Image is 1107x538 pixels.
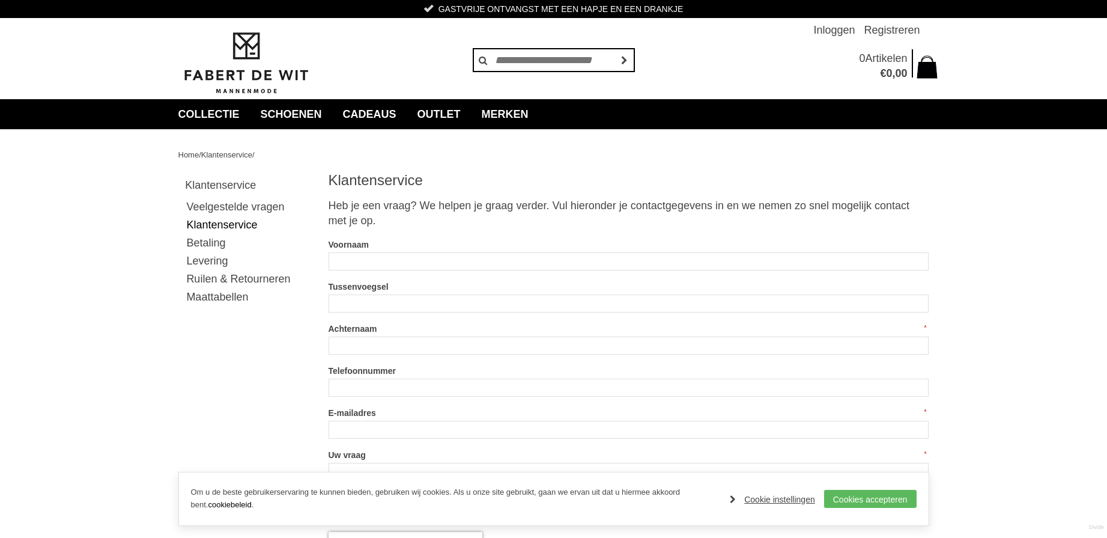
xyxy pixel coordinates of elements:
[185,288,312,306] a: Maattabellen
[208,500,251,509] a: cookiebeleid
[178,31,314,96] img: Fabert de Wit
[824,490,917,508] a: Cookies accepteren
[185,198,312,216] a: Veelgestelde vragen
[730,491,815,509] a: Cookie instellingen
[329,448,929,463] label: Uw vraag
[408,99,470,129] a: Outlet
[169,99,249,129] a: collectie
[185,216,312,234] a: Klantenservice
[334,99,405,129] a: Cadeaus
[892,67,895,79] span: ,
[329,237,929,252] label: Voornaam
[329,364,929,379] label: Telefoonnummer
[859,52,865,64] span: 0
[329,171,929,189] h1: Klantenservice
[329,280,929,295] label: Tussenvoegsel
[178,150,199,159] a: Home
[329,406,929,421] label: E-mailadres
[185,252,312,270] a: Levering
[886,67,892,79] span: 0
[813,18,855,42] a: Inloggen
[185,234,312,252] a: Betaling
[865,52,907,64] span: Artikelen
[1089,520,1104,535] a: Divide
[895,67,907,79] span: 00
[199,150,201,159] span: /
[329,322,929,337] label: Achternaam
[252,99,331,129] a: Schoenen
[473,99,538,129] a: Merken
[880,67,886,79] span: €
[185,179,312,192] h3: Klantenservice
[864,18,920,42] a: Registreren
[191,486,718,512] p: Om u de beste gebruikerservaring te kunnen bieden, gebruiken wij cookies. Als u onze site gebruik...
[329,198,929,228] p: Heb je een vraag? We helpen je graag verder. Vul hieronder je contactgegevens in en we nemen zo s...
[185,270,312,288] a: Ruilen & Retourneren
[252,150,255,159] span: /
[201,150,252,159] a: Klantenservice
